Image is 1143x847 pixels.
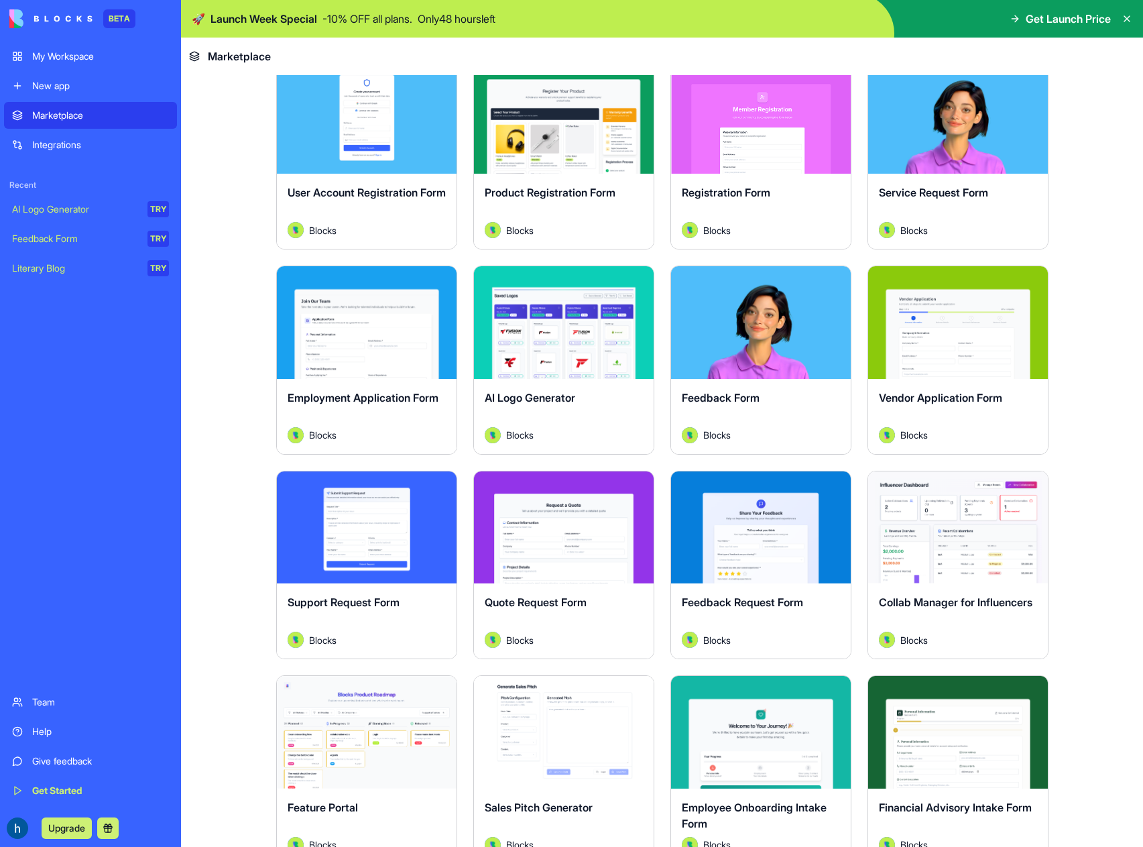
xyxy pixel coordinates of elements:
[473,61,654,250] a: Product Registration FormAvatarBlocks
[4,225,177,252] a: Feedback FormTRY
[9,9,93,28] img: logo
[288,427,304,443] img: Avatar
[4,131,177,158] a: Integrations
[12,232,138,245] div: Feedback Form
[32,109,169,122] div: Marketplace
[879,632,895,648] img: Avatar
[485,632,501,648] img: Avatar
[288,801,358,814] span: Feature Portal
[192,11,205,27] span: 🚀
[32,725,169,738] div: Help
[900,428,928,442] span: Blocks
[506,633,534,647] span: Blocks
[703,428,731,442] span: Blocks
[288,596,400,609] span: Support Request Form
[276,266,457,455] a: Employment Application FormAvatarBlocks
[485,801,593,814] span: Sales Pitch Generator
[288,391,438,404] span: Employment Application Form
[32,50,169,63] div: My Workspace
[4,748,177,775] a: Give feedback
[485,186,615,199] span: Product Registration Form
[485,427,501,443] img: Avatar
[4,180,177,190] span: Recent
[867,61,1048,250] a: Service Request FormAvatarBlocks
[309,223,337,237] span: Blocks
[485,391,575,404] span: AI Logo Generator
[670,266,851,455] a: Feedback FormAvatarBlocks
[147,260,169,276] div: TRY
[309,633,337,647] span: Blocks
[32,138,169,152] div: Integrations
[879,186,988,199] span: Service Request Form
[879,222,895,238] img: Avatar
[682,427,698,443] img: Avatar
[147,231,169,247] div: TRY
[473,471,654,660] a: Quote Request FormAvatarBlocks
[276,61,457,250] a: User Account Registration FormAvatarBlocks
[900,633,928,647] span: Blocks
[4,718,177,745] a: Help
[670,471,851,660] a: Feedback Request FormAvatarBlocks
[32,754,169,768] div: Give feedback
[288,632,304,648] img: Avatar
[879,596,1032,609] span: Collab Manager for Influencers
[4,43,177,70] a: My Workspace
[473,266,654,455] a: AI Logo GeneratorAvatarBlocks
[506,428,534,442] span: Blocks
[9,9,135,28] a: BETA
[210,11,317,27] span: Launch Week Special
[4,102,177,129] a: Marketplace
[1026,11,1111,27] span: Get Launch Price
[879,391,1002,404] span: Vendor Application Form
[12,203,138,216] div: AI Logo Generator
[703,223,731,237] span: Blocks
[309,428,337,442] span: Blocks
[879,801,1032,814] span: Financial Advisory Intake Form
[208,48,271,64] span: Marketplace
[4,777,177,804] a: Get Started
[32,79,169,93] div: New app
[32,695,169,709] div: Team
[682,596,803,609] span: Feedback Request Form
[682,186,770,199] span: Registration Form
[4,689,177,716] a: Team
[42,821,92,834] a: Upgrade
[103,9,135,28] div: BETA
[682,801,827,830] span: Employee Onboarding Intake Form
[485,222,501,238] img: Avatar
[4,255,177,282] a: Literary BlogTRY
[418,11,495,27] p: Only 48 hours left
[4,196,177,223] a: AI Logo GeneratorTRY
[670,61,851,250] a: Registration FormAvatarBlocks
[867,471,1048,660] a: Collab Manager for InfluencersAvatarBlocks
[900,223,928,237] span: Blocks
[288,222,304,238] img: Avatar
[276,471,457,660] a: Support Request FormAvatarBlocks
[867,266,1048,455] a: Vendor Application FormAvatarBlocks
[682,632,698,648] img: Avatar
[879,427,895,443] img: Avatar
[147,201,169,217] div: TRY
[288,186,446,199] span: User Account Registration Form
[682,222,698,238] img: Avatar
[682,391,760,404] span: Feedback Form
[4,72,177,99] a: New app
[32,784,169,797] div: Get Started
[485,596,587,609] span: Quote Request Form
[506,223,534,237] span: Blocks
[12,262,138,275] div: Literary Blog
[322,11,412,27] p: - 10 % OFF all plans.
[7,817,28,839] img: ACg8ocKlaKsYPyZvrlB19rdJzl-BqvsQsSoGRzT85q2RAvAWaMvbUQ=s96-c
[703,633,731,647] span: Blocks
[42,817,92,839] button: Upgrade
